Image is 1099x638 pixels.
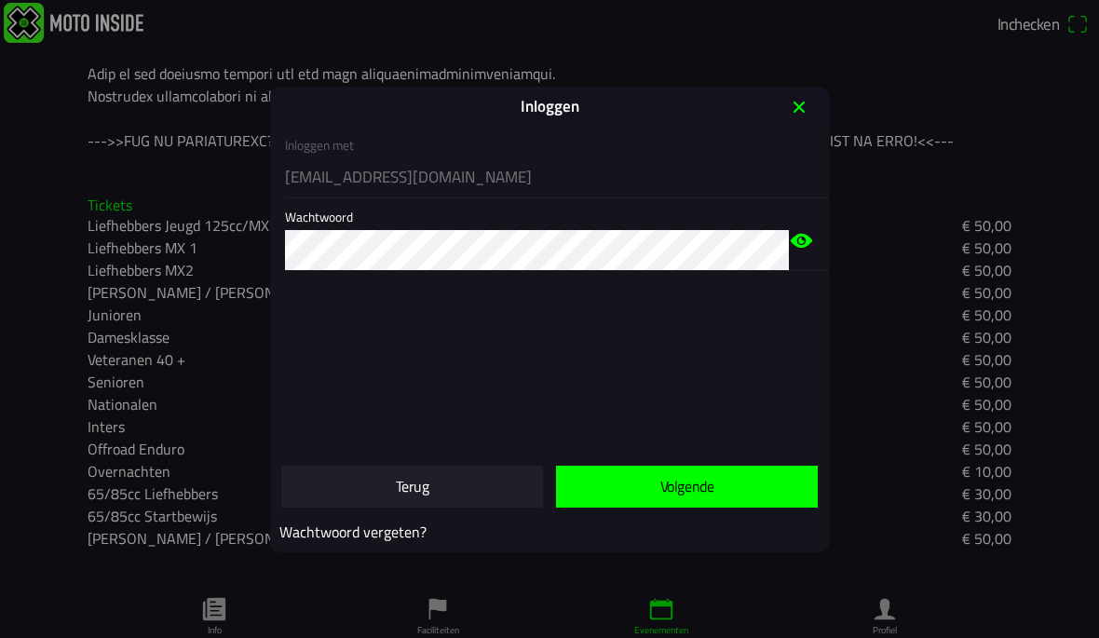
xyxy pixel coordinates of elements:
[270,87,829,128] ion-title: Inloggen
[789,204,814,276] ion-icon: eye
[660,479,713,494] ion-text: Volgende
[281,466,543,508] ion-button: Terug
[784,92,814,122] ion-icon: close
[279,521,427,543] a: Wachtwoord vergeten?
